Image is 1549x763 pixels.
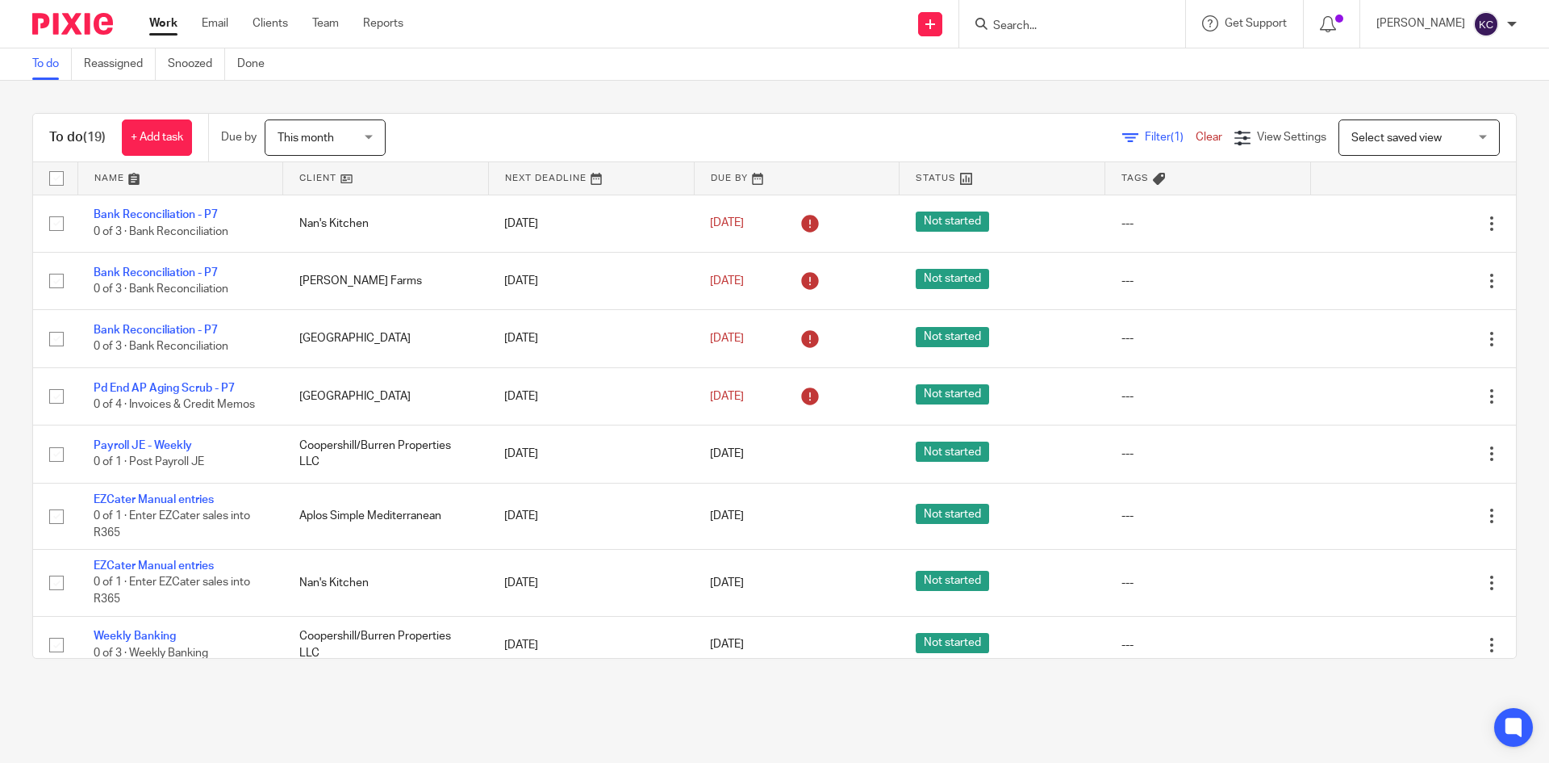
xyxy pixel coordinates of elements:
[488,367,694,425] td: [DATE]
[283,195,489,252] td: Nan's Kitchen
[916,269,989,289] span: Not started
[49,129,106,146] h1: To do
[710,577,744,589] span: [DATE]
[1473,11,1499,37] img: svg%3E
[237,48,277,80] a: Done
[1171,132,1184,143] span: (1)
[1121,508,1295,524] div: ---
[32,13,113,35] img: Pixie
[1257,132,1326,143] span: View Settings
[283,252,489,309] td: [PERSON_NAME] Farms
[1351,132,1442,144] span: Select saved view
[992,19,1137,34] input: Search
[94,267,218,279] a: Bank Reconciliation - P7
[94,325,218,336] a: Bank Reconciliation - P7
[32,48,72,80] a: To do
[710,510,744,522] span: [DATE]
[710,333,744,344] span: [DATE]
[94,226,228,237] span: 0 of 3 · Bank Reconciliation
[916,212,989,232] span: Not started
[488,616,694,673] td: [DATE]
[488,550,694,616] td: [DATE]
[710,391,744,402] span: [DATE]
[283,483,489,549] td: Aplos Simple Mediterranean
[94,560,214,572] a: EZCater Manual entries
[149,15,177,31] a: Work
[1121,637,1295,653] div: ---
[94,383,235,394] a: Pd End AP Aging Scrub - P7
[1121,216,1295,232] div: ---
[1145,132,1196,143] span: Filter
[278,132,334,144] span: This month
[94,457,204,468] span: 0 of 1 · Post Payroll JE
[1121,330,1295,346] div: ---
[283,616,489,673] td: Coopershill/Burren Properties LLC
[283,367,489,425] td: [GEOGRAPHIC_DATA]
[1376,15,1465,31] p: [PERSON_NAME]
[710,639,744,651] span: [DATE]
[488,195,694,252] td: [DATE]
[1121,388,1295,405] div: ---
[916,327,989,347] span: Not started
[916,504,989,524] span: Not started
[1225,18,1287,29] span: Get Support
[710,218,744,229] span: [DATE]
[94,440,192,451] a: Payroll JE - Weekly
[1121,174,1149,182] span: Tags
[94,342,228,353] span: 0 of 3 · Bank Reconciliation
[363,15,403,31] a: Reports
[84,48,156,80] a: Reassigned
[253,15,288,31] a: Clients
[122,119,192,156] a: + Add task
[488,426,694,483] td: [DATE]
[916,384,989,405] span: Not started
[83,131,106,144] span: (19)
[283,426,489,483] td: Coopershill/Burren Properties LLC
[94,494,214,505] a: EZCater Manual entries
[488,252,694,309] td: [DATE]
[94,399,255,410] span: 0 of 4 · Invoices & Credit Memos
[94,510,250,539] span: 0 of 1 · Enter EZCater sales into R365
[916,633,989,653] span: Not started
[312,15,339,31] a: Team
[1121,446,1295,462] div: ---
[710,448,744,459] span: [DATE]
[283,550,489,616] td: Nan's Kitchen
[94,577,250,606] span: 0 of 1 · Enter EZCater sales into R365
[488,310,694,367] td: [DATE]
[1121,575,1295,591] div: ---
[94,283,228,295] span: 0 of 3 · Bank Reconciliation
[916,442,989,462] span: Not started
[1196,132,1222,143] a: Clear
[916,571,989,591] span: Not started
[202,15,228,31] a: Email
[1121,273,1295,289] div: ---
[94,631,176,642] a: Weekly Banking
[488,483,694,549] td: [DATE]
[94,648,208,659] span: 0 of 3 · Weekly Banking
[283,310,489,367] td: [GEOGRAPHIC_DATA]
[168,48,225,80] a: Snoozed
[94,209,218,220] a: Bank Reconciliation - P7
[221,129,257,145] p: Due by
[710,275,744,287] span: [DATE]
